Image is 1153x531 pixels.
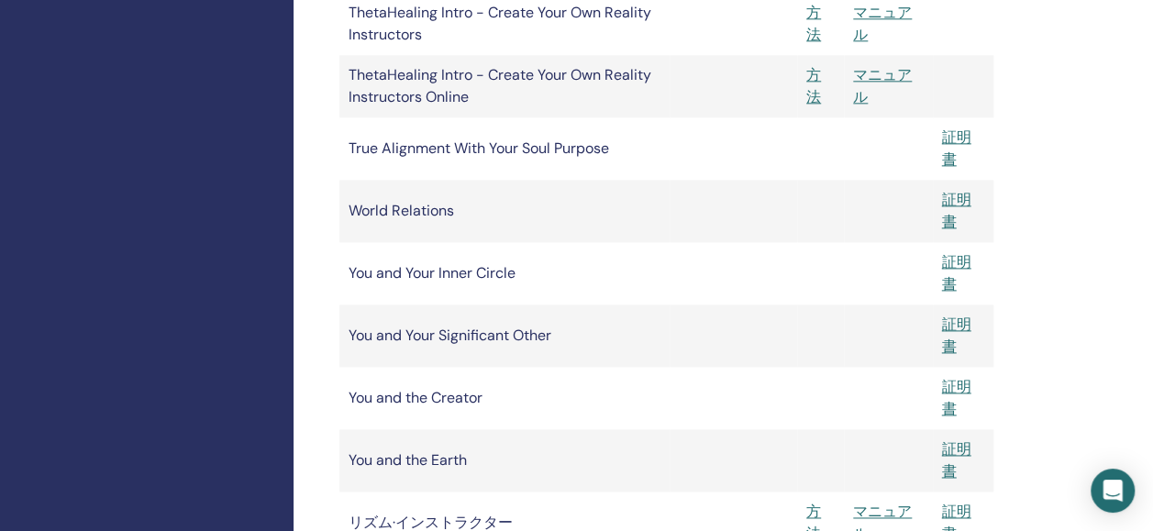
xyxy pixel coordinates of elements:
[339,304,670,367] td: You and Your Significant Other
[1091,469,1135,513] div: Open Intercom Messenger
[339,55,670,117] td: ThetaHealing Intro - Create Your Own Reality Instructors Online
[942,127,971,169] a: 証明書
[339,242,670,304] td: You and Your Inner Circle
[942,439,971,481] a: 証明書
[853,3,912,44] a: マニュアル
[339,117,670,180] td: True Alignment With Your Soul Purpose
[942,252,971,293] a: 証明書
[942,315,971,356] a: 証明書
[853,65,912,106] a: マニュアル
[339,180,670,242] td: World Relations
[339,367,670,429] td: You and the Creator
[942,377,971,418] a: 証明書
[339,429,670,492] td: You and the Earth
[806,3,821,44] a: 方法
[942,190,971,231] a: 証明書
[806,65,821,106] a: 方法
